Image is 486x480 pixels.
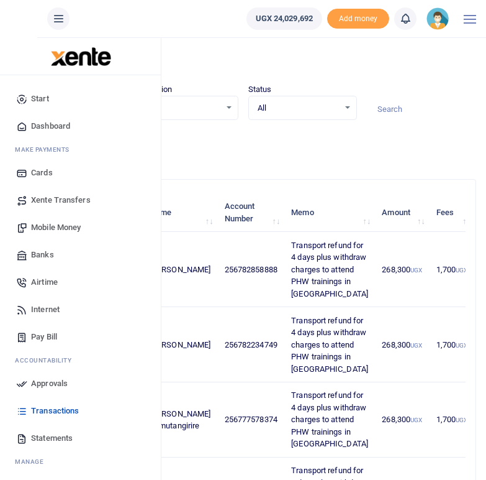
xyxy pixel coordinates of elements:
small: UGX [410,342,422,349]
th: Name: activate to sort column ascending [143,193,218,232]
small: UGX [456,417,467,423]
span: 268,300 [382,265,422,274]
h4: Transactions [10,53,476,67]
span: 256782234749 [225,340,277,349]
small: UGX [410,267,422,274]
th: Memo: activate to sort column ascending [284,193,375,232]
li: Ac [10,351,151,370]
span: Statements [31,432,73,445]
span: Airtime [31,276,58,288]
span: UGX 24,029,692 [256,12,313,25]
a: Pay Bill [10,323,151,351]
span: [PERSON_NAME] [150,265,210,274]
span: Mobile Money [31,221,81,234]
span: [PERSON_NAME] [150,340,210,349]
span: countability [24,356,71,365]
a: Banks [10,241,151,269]
li: M [10,452,151,471]
label: Status [248,83,272,96]
a: logo-small logo-large logo-large [50,51,111,60]
a: Transactions [10,397,151,425]
span: Start [31,93,49,105]
span: anage [21,457,44,466]
a: Xente Transfers [10,187,151,214]
span: 268,300 [382,340,422,349]
span: Dashboard [31,120,70,132]
th: Fees: activate to sort column ascending [430,193,475,232]
span: All [138,102,220,114]
th: Amount: activate to sort column ascending [375,193,429,232]
span: Approvals [31,377,68,390]
span: Internet [31,303,60,316]
span: 256782858888 [225,265,277,274]
span: Add money [327,9,389,29]
span: [PERSON_NAME] Tumutangirire [150,409,210,431]
a: Approvals [10,370,151,397]
a: Cards [10,159,151,187]
small: UGX [410,417,422,423]
img: profile-user [426,7,449,30]
span: Pay Bill [31,331,57,343]
a: Statements [10,425,151,452]
span: ake Payments [21,145,70,154]
span: Xente Transfers [31,194,91,206]
a: Mobile Money [10,214,151,241]
a: Start [10,85,151,113]
span: 1,700 [436,265,468,274]
span: Transport refund for 4 days plus withdraw charges to attend PHW trainings in [GEOGRAPHIC_DATA] [291,316,368,374]
small: UGX [456,342,467,349]
span: All [258,102,340,114]
span: 268,300 [382,415,422,424]
a: Add money [327,13,389,22]
li: Wallet ballance [241,7,327,30]
small: UGX [456,267,467,274]
span: Transport refund for 4 days plus withdraw charges to attend PHW trainings in [GEOGRAPHIC_DATA] [291,390,368,448]
li: Toup your wallet [327,9,389,29]
span: 256777578374 [225,415,277,424]
a: profile-user [426,7,454,30]
img: logo-large [51,47,111,66]
span: Banks [31,249,54,261]
a: Internet [10,296,151,323]
span: Cards [31,167,53,179]
span: 1,700 [436,415,468,424]
span: 1,700 [436,340,468,349]
th: Account Number: activate to sort column ascending [217,193,284,232]
p: Download [10,135,476,148]
a: Airtime [10,269,151,296]
span: Transactions [31,405,79,417]
a: Dashboard [10,113,151,140]
li: M [10,140,151,159]
input: Search [367,99,476,120]
span: Transport refund for 4 days plus withdraw charges to attend PHW trainings in [GEOGRAPHIC_DATA] [291,241,368,298]
a: UGX 24,029,692 [246,7,322,30]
